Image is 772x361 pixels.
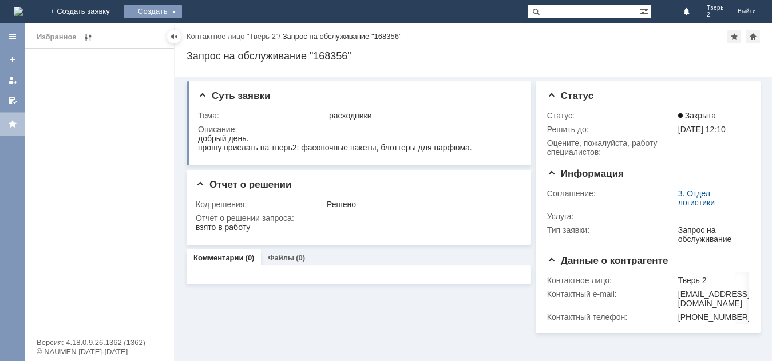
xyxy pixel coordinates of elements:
[198,125,518,134] div: Описание:
[3,71,22,89] a: Мои заявки
[198,111,327,120] div: Тема:
[283,32,402,41] div: Запрос на обслуживание "168356"
[3,92,22,110] a: Мои согласования
[547,138,676,157] div: Oцените, пожалуйста, работу специалистов:
[196,200,324,209] div: Код решения:
[547,225,676,235] div: Тип заявки:
[678,289,750,308] div: [EMAIL_ADDRESS][DOMAIN_NAME]
[193,253,244,262] a: Комментарии
[678,276,750,285] div: Тверь 2
[547,276,676,285] div: Контактное лицо:
[547,189,676,198] div: Соглашение:
[678,189,715,207] a: 3. Отдел логистики
[678,225,745,244] div: Запрос на обслуживание
[547,312,676,322] div: Контактный телефон:
[14,7,23,16] img: logo
[196,179,291,190] span: Отчет о решении
[327,200,516,209] div: Решено
[187,32,283,41] div: /
[196,213,518,223] div: Отчет о решении запроса:
[124,5,182,18] div: Создать
[187,32,278,41] a: Контактное лицо "Тверь 2"
[678,312,750,322] div: [PHONE_NUMBER]
[678,111,716,120] span: Закрыта
[246,253,255,262] div: (0)
[329,111,516,120] div: расходники
[14,7,23,16] a: Перейти на домашнюю страницу
[707,5,724,11] span: Тверь
[547,212,676,221] div: Услуга:
[268,253,294,262] a: Файлы
[81,30,95,44] span: Редактирование избранного
[547,289,676,299] div: Контактный e-mail:
[640,5,651,16] span: Расширенный поиск
[167,30,181,43] div: Скрыть меню
[678,125,726,134] span: [DATE] 12:10
[746,30,760,43] div: Сделать домашней страницей
[198,90,270,101] span: Суть заявки
[547,90,593,101] span: Статус
[707,11,724,18] span: 2
[37,339,163,346] div: Версия: 4.18.0.9.26.1362 (1362)
[547,168,624,179] span: Информация
[296,253,305,262] div: (0)
[547,125,676,134] div: Решить до:
[37,348,163,355] div: © NAUMEN [DATE]-[DATE]
[37,30,77,44] div: Избранное
[547,111,676,120] div: Статус:
[547,255,668,266] span: Данные о контрагенте
[187,50,761,62] div: Запрос на обслуживание "168356"
[727,30,741,43] div: Добавить в избранное
[3,50,22,69] a: Создать заявку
